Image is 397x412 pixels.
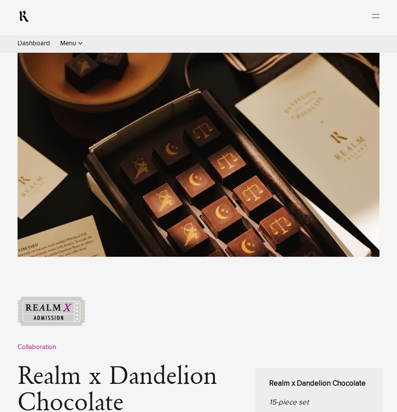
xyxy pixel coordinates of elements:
em: 15-piece set [269,399,309,406]
a: RealmCellars [18,9,30,24]
a: Dashboard [18,40,50,47]
button: Menu [60,38,76,49]
img: ticket-graphic.png [18,296,86,327]
strong: Realm x Dandelion Chocolate [269,380,366,387]
div: Collaboration [18,342,383,353]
